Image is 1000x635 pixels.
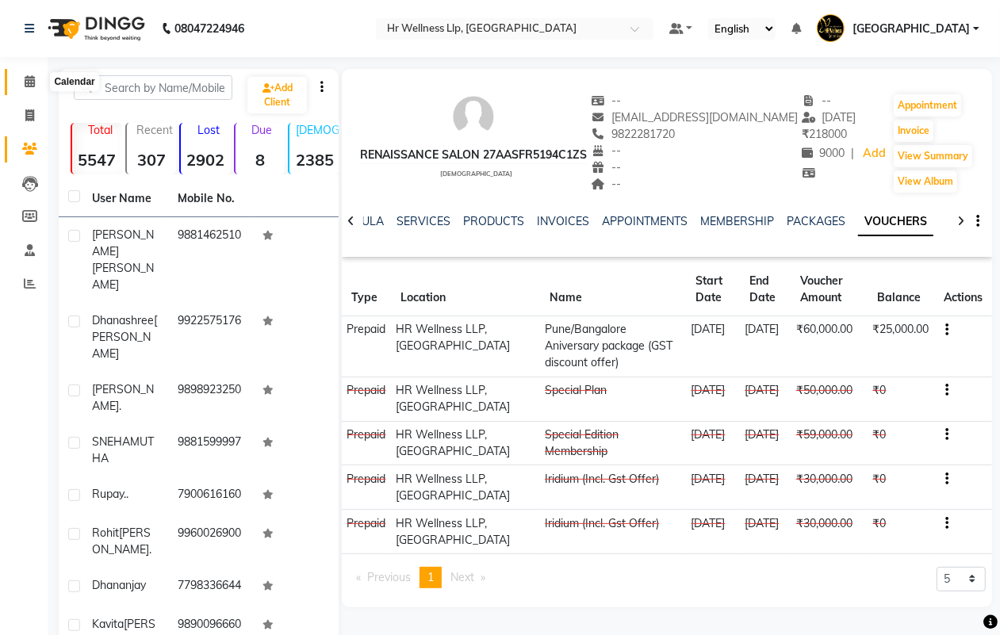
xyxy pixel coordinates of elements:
span: ₹ [802,127,809,141]
span: 1 [427,570,434,584]
span: Next [450,570,474,584]
td: Prepaid [342,465,391,510]
nav: Pagination [348,567,494,588]
span: | [851,145,854,162]
td: [DATE] [686,510,740,554]
td: ₹50,000.00 [791,377,868,421]
td: Special Plan [540,377,686,421]
span: Rohit [92,526,119,540]
td: [DATE] [686,377,740,421]
td: Prepaid [342,510,391,554]
a: PACKAGES [787,214,845,228]
button: View Album [894,170,957,193]
td: [DATE] [686,465,740,510]
td: 9922575176 [168,303,254,372]
p: Total [79,123,122,137]
a: INVOICES [537,214,589,228]
div: Renaissance Salon 27AASFR5194C1ZS [360,147,588,163]
th: Start Date [686,263,740,316]
button: Appointment [894,94,961,117]
span: . [119,399,121,413]
td: ₹59,000.00 [791,421,868,465]
span: SNEHA [92,434,130,449]
td: [DATE] [740,510,791,554]
span: Kavita [92,617,124,631]
th: Voucher Amount [791,263,868,316]
span: 9000 [802,146,845,160]
img: logo [40,6,149,51]
p: Lost [187,123,231,137]
th: End Date [740,263,791,316]
span: -- [802,94,832,108]
td: Pune/Bangalore Aniversary package (GST discount offer) [540,316,686,377]
th: User Name [82,181,168,217]
a: SERVICES [397,214,450,228]
a: MEMBERSHIP [700,214,774,228]
button: Invoice [894,120,933,142]
td: [DATE] [686,421,740,465]
span: dhananjay [92,578,146,592]
span: [PERSON_NAME] [92,313,157,361]
span: .. [124,487,128,501]
th: Balance [868,263,934,316]
p: Due [239,123,285,137]
td: 9898923250 [168,372,254,424]
span: [EMAIL_ADDRESS][DOMAIN_NAME] [592,110,799,124]
span: Previous [367,570,411,584]
td: 7900616160 [168,476,254,515]
td: HR Wellness LLP, [GEOGRAPHIC_DATA] [391,377,540,421]
button: View Summary [894,145,972,167]
span: [PERSON_NAME] [92,261,154,292]
td: [DATE] [740,421,791,465]
td: ₹0 [868,377,934,421]
td: ₹0 [868,465,934,510]
th: Location [391,263,540,316]
div: Calendar [50,73,98,92]
td: HR Wellness LLP, [GEOGRAPHIC_DATA] [391,510,540,554]
a: Add Client [247,77,307,113]
span: -- [592,160,622,174]
span: [GEOGRAPHIC_DATA] [852,21,970,37]
td: ₹0 [868,421,934,465]
p: [DEMOGRAPHIC_DATA] [296,123,339,137]
span: -- [592,177,622,191]
td: [DATE] [740,316,791,377]
strong: 307 [127,150,177,170]
td: ₹25,000.00 [868,316,934,377]
span: Dhanashree [92,313,154,327]
strong: 8 [236,150,285,170]
td: 9881462510 [168,217,254,303]
a: Add [860,143,888,165]
td: HR Wellness LLP, [GEOGRAPHIC_DATA] [391,316,540,377]
td: Iridium (Incl. Gst Offer) [540,465,686,510]
td: Prepaid [342,316,391,377]
td: [DATE] [740,377,791,421]
p: Recent [133,123,177,137]
th: Actions [934,263,992,316]
th: Type [342,263,391,316]
td: [DATE] [740,465,791,510]
td: ₹30,000.00 [791,510,868,554]
th: Mobile No. [168,181,254,217]
td: 9881599997 [168,424,254,476]
td: ₹60,000.00 [791,316,868,377]
a: VOUCHERS [858,208,933,236]
span: -- [592,143,622,158]
td: ₹30,000.00 [791,465,868,510]
input: Search by Name/Mobile/Email/Code [74,75,232,100]
a: PRODUCTS [463,214,524,228]
span: Rupay [92,487,124,501]
img: avatar [450,93,497,140]
strong: 5547 [72,150,122,170]
a: APPOINTMENTS [602,214,688,228]
td: 9960026900 [168,515,254,568]
td: Special Edition Membership [540,421,686,465]
span: [PERSON_NAME] [92,382,154,413]
td: Prepaid [342,421,391,465]
span: [DATE] [802,110,856,124]
span: 9822281720 [592,127,676,141]
td: 7798336644 [168,568,254,606]
th: Name [540,263,686,316]
span: [PERSON_NAME]. [92,526,151,557]
td: [DATE] [686,316,740,377]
